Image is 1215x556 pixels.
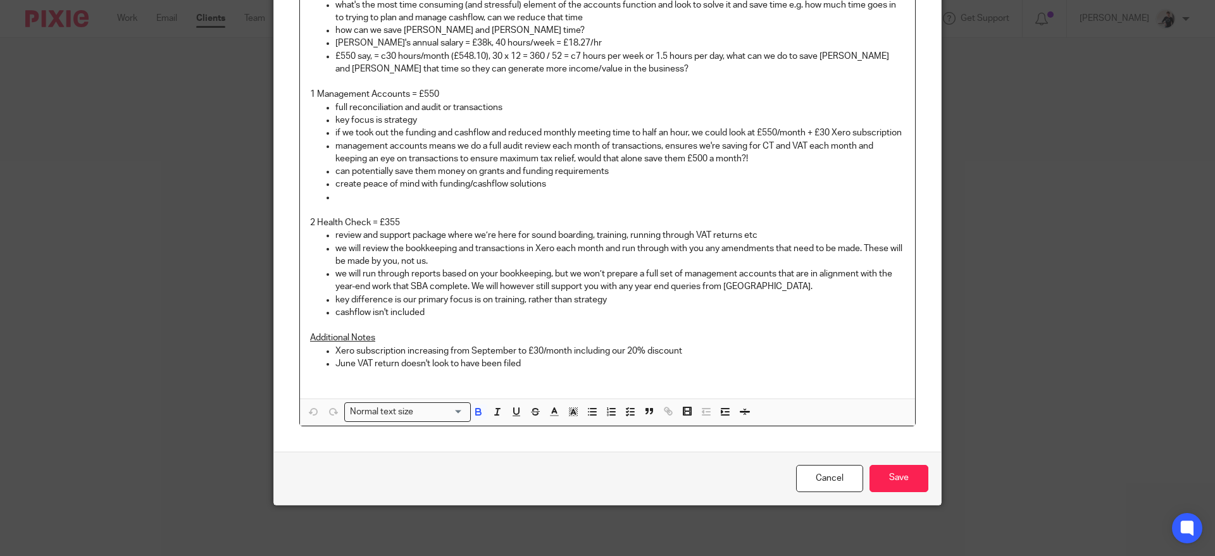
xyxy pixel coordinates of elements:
[335,50,905,76] p: £550 say, = c30 hours/month (£548.10), 30 x 12 = 360 / 52 = c7 hours per week or 1.5 hours per da...
[335,140,905,166] p: management accounts means we do a full audit review each month of transactions, ensures we're sav...
[335,306,905,319] p: cashflow isn't included
[335,165,905,178] p: can potentially save them money on grants and funding requirements
[796,465,863,492] a: Cancel
[310,333,375,342] u: Additional Notes
[335,293,905,306] p: key difference is our primary focus is on training, rather than strategy
[310,88,905,101] p: 1 Management Accounts = £550
[347,405,416,419] span: Normal text size
[335,114,905,127] p: key focus is strategy
[344,402,471,422] div: Search for option
[335,357,905,370] p: June VAT return doesn't look to have been filed
[310,216,905,229] p: 2 Health Check = £355
[418,405,463,419] input: Search for option
[335,24,905,37] p: how can we save [PERSON_NAME] and [PERSON_NAME] time?
[335,268,905,293] p: we will run through reports based on your bookkeeping, but we won’t prepare a full set of managem...
[869,465,928,492] input: Save
[335,242,905,268] p: we will review the bookkeeping and transactions in Xero each month and run through with you any a...
[335,127,905,139] p: if we took out the funding and cashflow and reduced monthly meeting time to half an hour, we coul...
[335,345,905,357] p: Xero subscription increasing from September to £30/month including our 20% discount
[335,37,905,49] p: [PERSON_NAME]'s annual salary = £38k, 40 hours/week = £18.27/hr
[335,229,905,242] p: review and support package where we’re here for sound boarding, training, running through VAT ret...
[335,178,905,190] p: create peace of mind with funding/cashflow solutions
[335,101,905,114] p: full reconciliation and audit or transactions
